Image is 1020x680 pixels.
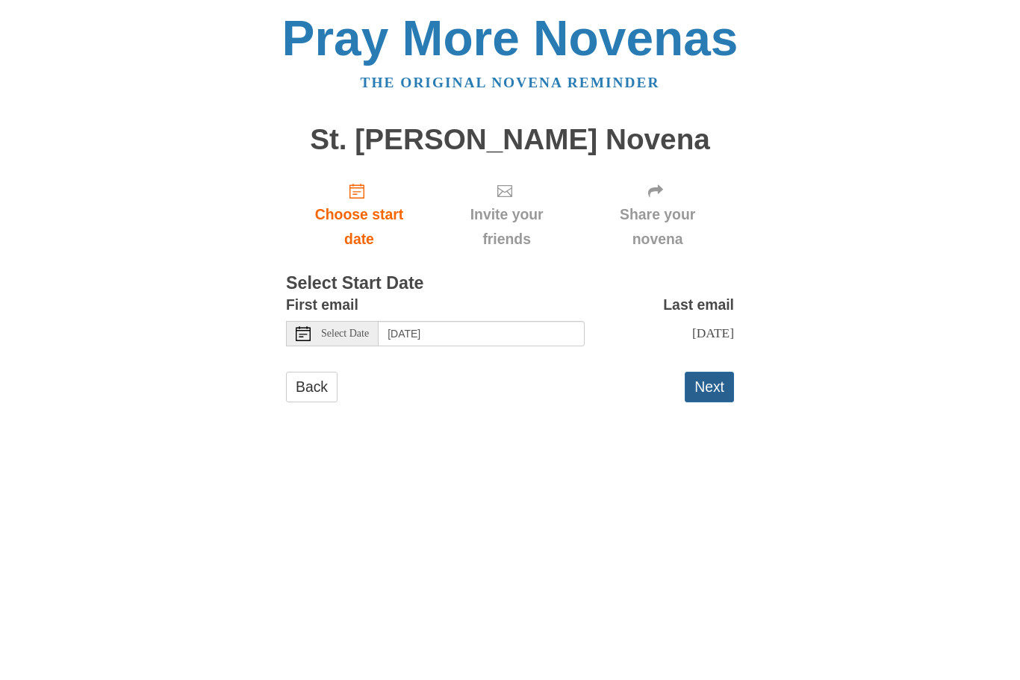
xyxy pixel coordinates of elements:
h3: Select Start Date [286,274,734,293]
a: Back [286,372,338,402]
h1: St. [PERSON_NAME] Novena [286,124,734,156]
div: Click "Next" to confirm your start date first. [581,170,734,259]
a: Choose start date [286,170,432,259]
span: Invite your friends [447,202,566,252]
a: The original novena reminder [361,75,660,90]
label: First email [286,293,358,317]
span: Share your novena [596,202,719,252]
span: Select Date [321,328,369,339]
a: Pray More Novenas [282,10,738,66]
div: Click "Next" to confirm your start date first. [432,170,581,259]
span: [DATE] [692,325,734,340]
label: Last email [663,293,734,317]
button: Next [685,372,734,402]
span: Choose start date [301,202,417,252]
